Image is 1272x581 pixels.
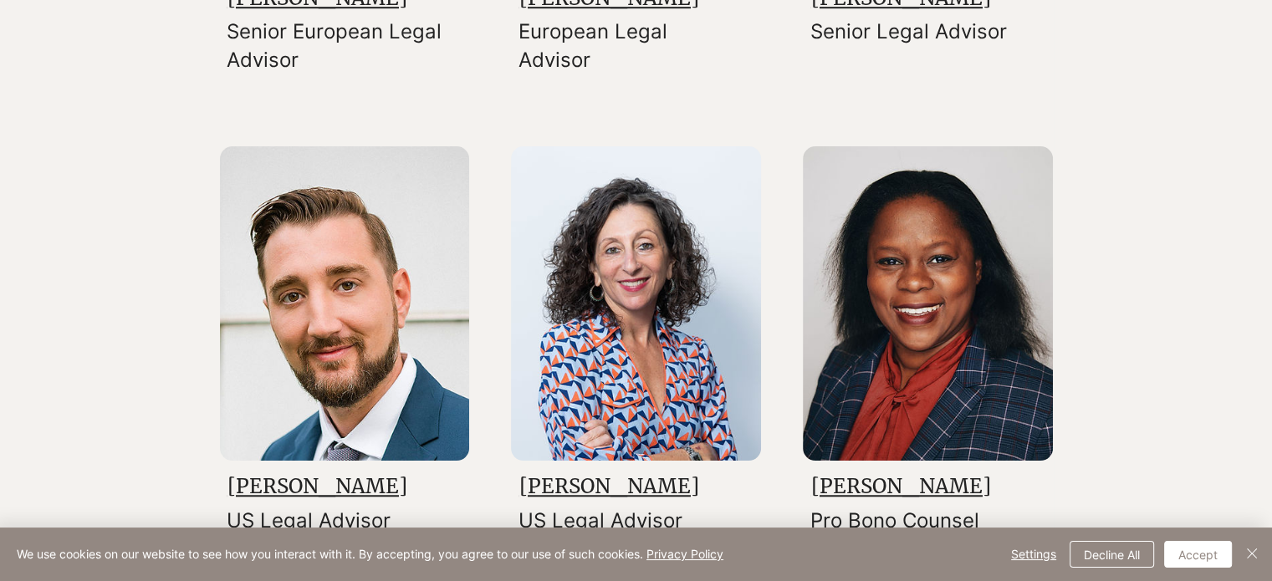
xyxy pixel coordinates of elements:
p: US Legal Advisor [227,507,452,535]
a: Privacy Policy [646,547,723,561]
p: US Legal Advisor [519,507,743,535]
a: [PERSON_NAME] [519,473,699,499]
img: Close [1242,543,1262,563]
p: Pro Bono Counsel [810,507,1035,535]
span: We use cookies on our website to see how you interact with it. By accepting, you agree to our use... [17,547,723,562]
a: [PERSON_NAME] [227,473,407,499]
button: Close [1242,541,1262,568]
p: Senior Legal Advisor [810,18,1035,46]
p: European Legal Advisor [519,18,743,74]
a: [PERSON_NAME] [811,473,991,499]
p: Senior European Legal Advisor [227,18,452,74]
span: Settings [1011,542,1056,567]
button: Accept [1164,541,1232,568]
button: Decline All [1070,541,1154,568]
